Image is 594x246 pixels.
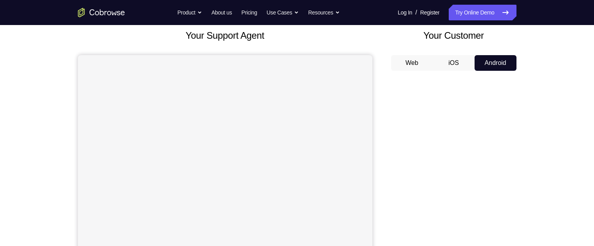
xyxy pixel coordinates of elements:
button: Use Cases [267,5,299,20]
button: Product [177,5,202,20]
a: Register [420,5,439,20]
a: Log In [398,5,412,20]
a: Go to the home page [78,8,125,17]
a: Try Online Demo [449,5,516,20]
h2: Your Customer [391,29,516,43]
button: Web [391,55,433,71]
span: / [415,8,417,17]
a: Pricing [241,5,257,20]
button: Android [475,55,516,71]
a: About us [211,5,232,20]
h2: Your Support Agent [78,29,372,43]
button: Resources [308,5,340,20]
button: iOS [433,55,475,71]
